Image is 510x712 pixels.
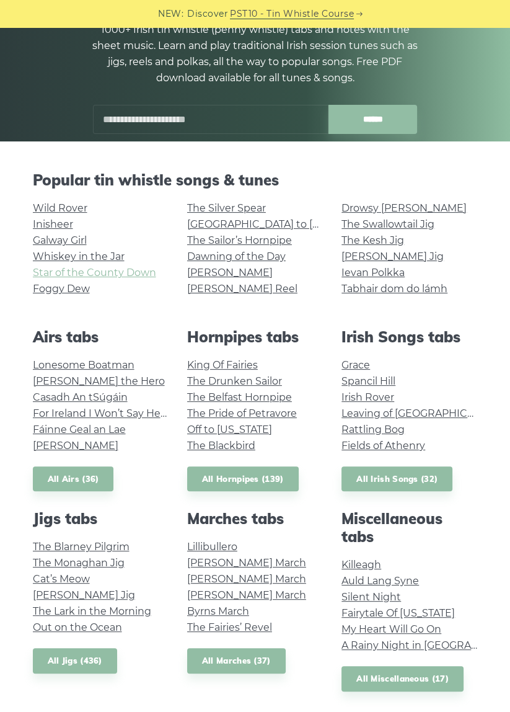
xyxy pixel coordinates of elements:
[33,440,118,452] a: [PERSON_NAME]
[341,234,404,246] a: The Kesh Jig
[33,605,151,617] a: The Lark in the Morning
[33,557,125,569] a: The Monaghan Jig
[341,375,395,387] a: Spancil Hill
[187,424,272,435] a: Off to [US_STATE]
[341,218,434,230] a: The Swallowtail Jig
[187,328,323,346] h2: Hornpipes tabs
[33,648,117,674] a: All Jigs (436)
[341,575,419,587] a: Auld Lang Syne
[33,424,126,435] a: Fáinne Geal an Lae
[33,391,128,403] a: Casadh An tSúgáin
[187,466,299,492] a: All Hornpipes (139)
[33,251,125,262] a: Whiskey in the Jar
[33,466,114,492] a: All Airs (36)
[33,407,197,419] a: For Ireland I Won’t Say Her Name
[187,251,286,262] a: Dawning of the Day
[158,7,183,21] span: NEW:
[341,591,401,603] a: Silent Night
[230,7,354,21] a: PST10 - Tin Whistle Course
[187,510,323,528] h2: Marches tabs
[187,283,297,295] a: [PERSON_NAME] Reel
[187,589,306,601] a: [PERSON_NAME] March
[341,251,444,262] a: [PERSON_NAME] Jig
[341,283,447,295] a: Tabhair dom do lámh
[341,607,455,619] a: Fairytale Of [US_STATE]
[187,391,292,403] a: The Belfast Hornpipe
[33,573,90,585] a: Cat’s Meow
[33,510,169,528] h2: Jigs tabs
[187,218,416,230] a: [GEOGRAPHIC_DATA] to [GEOGRAPHIC_DATA]
[187,7,228,21] span: Discover
[187,359,258,371] a: King Of Fairies
[187,267,273,278] a: [PERSON_NAME]
[187,648,286,674] a: All Marches (37)
[33,375,165,387] a: [PERSON_NAME] the Hero
[33,234,87,246] a: Galway Girl
[187,407,297,419] a: The Pride of Petravore
[33,202,87,214] a: Wild Rover
[187,234,292,246] a: The Sailor’s Hornpipe
[187,440,255,452] a: The Blackbird
[33,171,478,189] h2: Popular tin whistle songs & tunes
[187,605,249,617] a: Byrns March
[33,328,169,346] h2: Airs tabs
[33,359,134,371] a: Lonesome Boatman
[187,557,306,569] a: [PERSON_NAME] March
[187,573,306,585] a: [PERSON_NAME] March
[341,202,467,214] a: Drowsy [PERSON_NAME]
[187,621,272,633] a: The Fairies’ Revel
[341,359,370,371] a: Grace
[33,541,130,553] a: The Blarney Pilgrim
[341,510,477,546] h2: Miscellaneous tabs
[88,22,423,86] p: 1000+ Irish tin whistle (penny whistle) tabs and notes with the sheet music. Learn and play tradi...
[187,541,237,553] a: Lillibullero
[341,666,464,692] a: All Miscellaneous (17)
[341,424,405,435] a: Rattling Bog
[341,328,477,346] h2: Irish Songs tabs
[341,407,501,419] a: Leaving of [GEOGRAPHIC_DATA]
[33,621,122,633] a: Out on the Ocean
[341,391,394,403] a: Irish Rover
[341,440,425,452] a: Fields of Athenry
[187,202,266,214] a: The Silver Spear
[33,283,90,295] a: Foggy Dew
[187,375,282,387] a: The Drunken Sailor
[33,218,73,230] a: Inisheer
[33,267,156,278] a: Star of the County Down
[341,267,405,278] a: Ievan Polkka
[341,466,452,492] a: All Irish Songs (32)
[33,589,135,601] a: [PERSON_NAME] Jig
[341,623,441,635] a: My Heart Will Go On
[341,559,381,571] a: Killeagh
